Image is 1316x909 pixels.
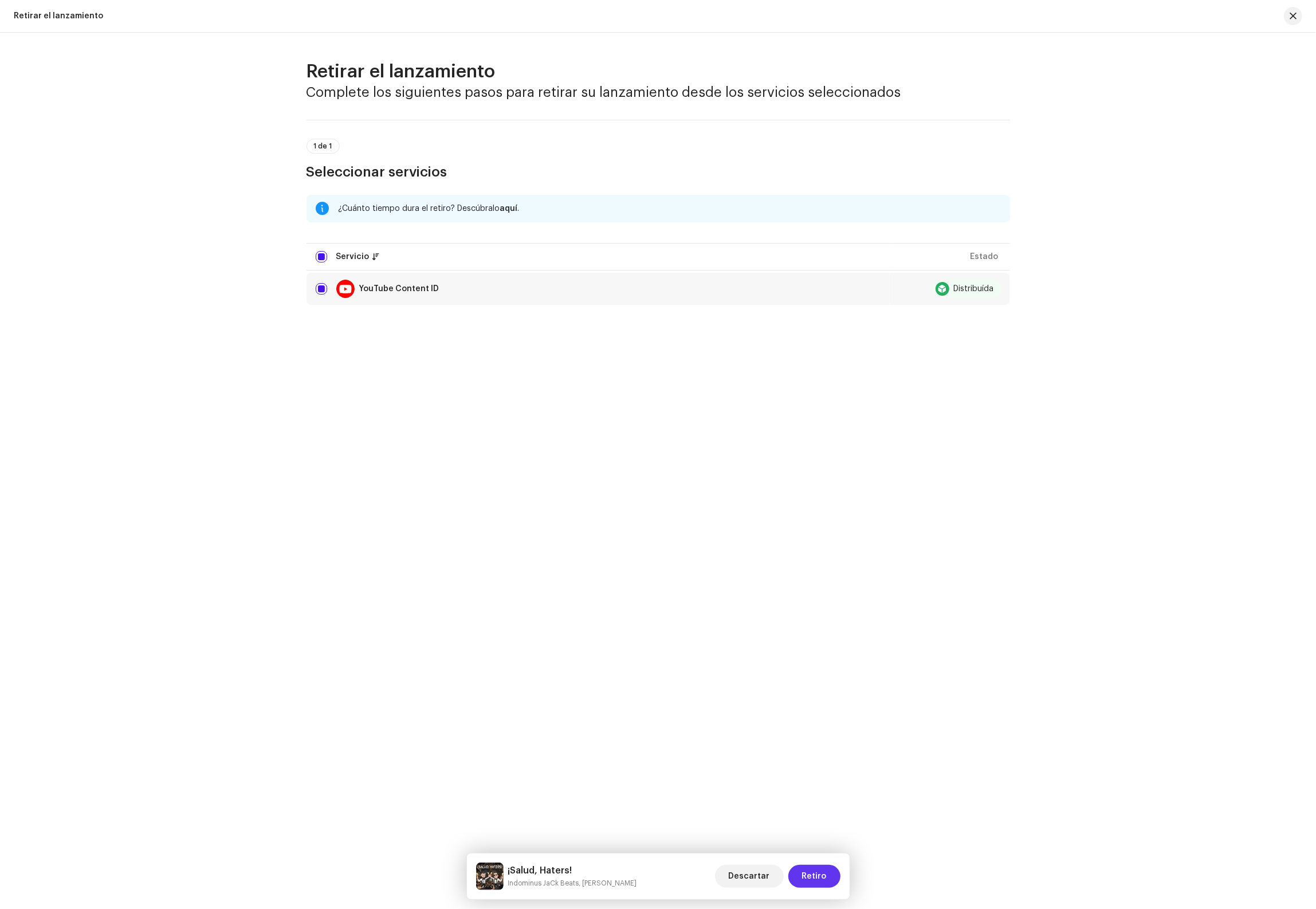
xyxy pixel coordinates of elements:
small: ¡Salud, Haters! [508,877,637,889]
h3: Complete los siguientes pasos para retirar su lanzamiento desde los servicios seleccionados [307,83,1010,101]
button: Retiro [788,865,840,888]
div: ¿Cuánto tiempo dura el retiro? Descúbralo . [339,202,1001,216]
h2: Retirar el lanzamiento [307,60,1010,83]
span: Retiro [802,865,827,888]
span: aquí [500,205,518,213]
h3: Seleccionar servicios [307,163,1010,181]
span: Descartar [729,865,770,888]
span: 1 de 1 [314,143,332,150]
button: Descartar [715,865,784,888]
div: Distribuída [954,285,994,293]
div: Retirar el lanzamiento [14,11,103,21]
h5: ¡Salud, Haters! [508,864,637,877]
img: 91a598a8-0843-4c35-92ad-c8965806355b [476,863,504,890]
div: YouTube Content ID [359,285,439,293]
